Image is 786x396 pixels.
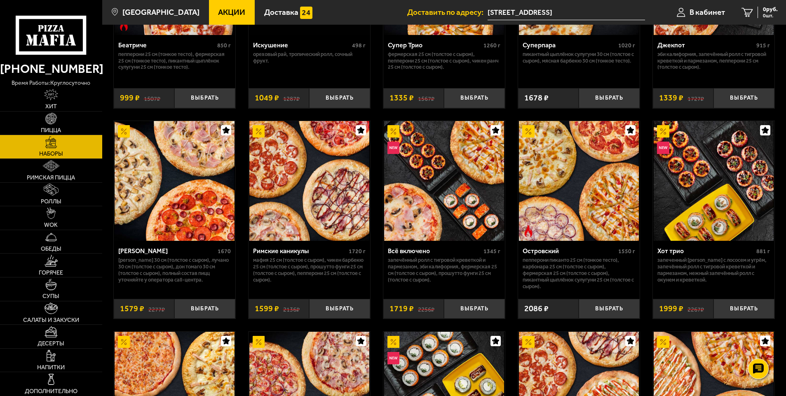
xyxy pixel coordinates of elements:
[687,94,704,102] s: 1727 ₽
[218,248,231,255] span: 1670
[653,121,774,241] a: АкционныйНовинкаХот трио
[687,305,704,313] s: 2267 ₽
[763,7,778,12] span: 0 руб.
[120,94,140,102] span: 999 ₽
[118,125,130,137] img: Акционный
[519,121,639,241] img: Островский
[45,104,57,109] span: Хит
[255,94,279,102] span: 1049 ₽
[249,121,369,241] img: Римские каникулы
[523,257,635,289] p: Пепперони Пиканто 25 см (тонкое тесто), Карбонара 25 см (толстое с сыром), Фермерская 25 см (толс...
[283,305,300,313] s: 2136 ₽
[756,248,770,255] span: 881 г
[618,42,635,49] span: 1020 г
[118,336,130,348] img: Акционный
[384,121,504,241] img: Всё включено
[523,41,616,49] div: Суперпара
[418,94,434,102] s: 1567 ₽
[444,299,505,319] button: Выбрать
[309,88,370,108] button: Выбрать
[253,41,350,49] div: Искушение
[253,125,265,137] img: Акционный
[39,270,63,276] span: Горячее
[118,247,216,255] div: [PERSON_NAME]
[309,299,370,319] button: Выбрать
[349,248,366,255] span: 1720 г
[407,8,488,16] span: Доставить по адресу:
[122,8,199,16] span: [GEOGRAPHIC_DATA]
[579,299,640,319] button: Выбрать
[524,94,549,102] span: 1678 ₽
[388,41,481,49] div: Супер Трио
[27,175,75,181] span: Римская пицца
[618,248,635,255] span: 1550 г
[763,13,778,18] span: 0 шт.
[41,199,61,205] span: Роллы
[659,305,683,313] span: 1999 ₽
[387,336,400,348] img: Акционный
[657,336,669,348] img: Акционный
[352,42,366,49] span: 498 г
[174,88,235,108] button: Выбрать
[174,299,235,319] button: Выбрать
[253,51,366,64] p: Ореховый рай, Тропический ролл, Сочный фрукт.
[657,257,770,283] p: Запеченный [PERSON_NAME] с лососем и угрём, Запечённый ролл с тигровой креветкой и пармезаном, Не...
[483,248,500,255] span: 1345 г
[523,247,616,255] div: Островский
[387,142,400,154] img: Новинка
[388,257,500,283] p: Запечённый ролл с тигровой креветкой и пармезаном, Эби Калифорния, Фермерская 25 см (толстое с сы...
[657,142,669,154] img: Новинка
[41,128,61,133] span: Пицца
[657,125,669,137] img: Акционный
[713,299,774,319] button: Выбрать
[657,41,754,49] div: Джекпот
[25,389,77,394] span: Дополнительно
[654,121,774,241] img: Хот трио
[488,5,645,20] input: Ваш адрес доставки
[300,7,312,19] img: 15daf4d41897b9f0e9f617042186c801.svg
[657,247,754,255] div: Хот трио
[255,305,279,313] span: 1599 ₽
[118,257,231,283] p: [PERSON_NAME] 30 см (толстое с сыром), Лучано 30 см (толстое с сыром), Дон Томаго 30 см (толстое ...
[44,222,58,228] span: WOK
[522,125,535,137] img: Акционный
[23,317,79,323] span: Салаты и закуски
[522,225,535,237] img: Острое блюдо
[42,294,59,299] span: Супы
[118,51,231,71] p: Пепперони 25 см (тонкое тесто), Фермерская 25 см (тонкое тесто), Пикантный цыплёнок сулугуни 25 с...
[579,88,640,108] button: Выбрать
[264,8,298,16] span: Доставка
[249,121,370,241] a: АкционныйРимские каникулы
[389,94,414,102] span: 1335 ₽
[114,121,235,241] a: АкционныйХет Трик
[217,42,231,49] span: 850 г
[253,336,265,348] img: Акционный
[523,51,635,64] p: Пикантный цыплёнок сулугуни 30 см (толстое с сыром), Мясная Барбекю 30 см (тонкое тесто).
[218,8,245,16] span: Акции
[518,121,640,241] a: АкционныйОстрое блюдоОстровский
[659,94,683,102] span: 1339 ₽
[690,8,725,16] span: В кабинет
[713,88,774,108] button: Выбрать
[148,305,165,313] s: 2277 ₽
[444,88,505,108] button: Выбрать
[115,121,235,241] img: Хет Трик
[522,336,535,348] img: Акционный
[144,94,160,102] s: 1507 ₽
[120,305,144,313] span: 1579 ₽
[657,51,770,71] p: Эби Калифорния, Запечённый ролл с тигровой креветкой и пармезаном, Пепперони 25 см (толстое с сыр...
[756,42,770,49] span: 915 г
[488,5,645,20] span: улица Химиков, 28АС
[388,51,500,71] p: Фермерская 25 см (толстое с сыром), Пепперони 25 см (толстое с сыром), Чикен Ранч 25 см (толстое ...
[387,352,400,364] img: Новинка
[41,246,61,252] span: Обеды
[283,94,300,102] s: 1287 ₽
[387,125,400,137] img: Акционный
[118,41,215,49] div: Беатриче
[37,365,65,370] span: Напитки
[38,341,64,347] span: Десерты
[383,121,505,241] a: АкционныйНовинкаВсё включено
[253,247,347,255] div: Римские каникулы
[524,305,549,313] span: 2086 ₽
[483,42,500,49] span: 1260 г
